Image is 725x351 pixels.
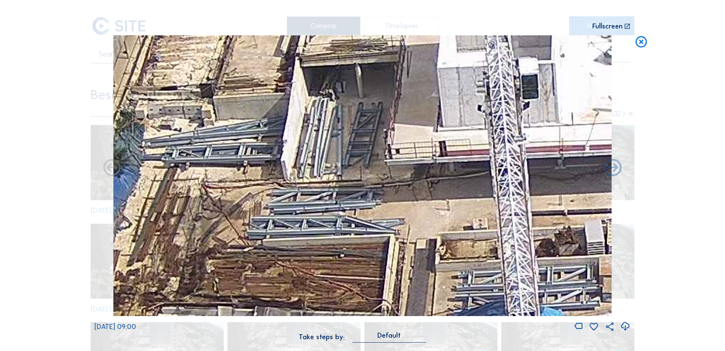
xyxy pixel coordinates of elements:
[299,334,345,340] div: Take steps by:
[377,332,401,339] div: Default
[352,332,426,342] div: Default
[603,158,623,179] i: Back
[113,35,612,316] img: Image
[102,158,122,179] i: Forward
[592,23,623,30] div: Fullscreen
[94,323,136,331] span: [DATE] 09:00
